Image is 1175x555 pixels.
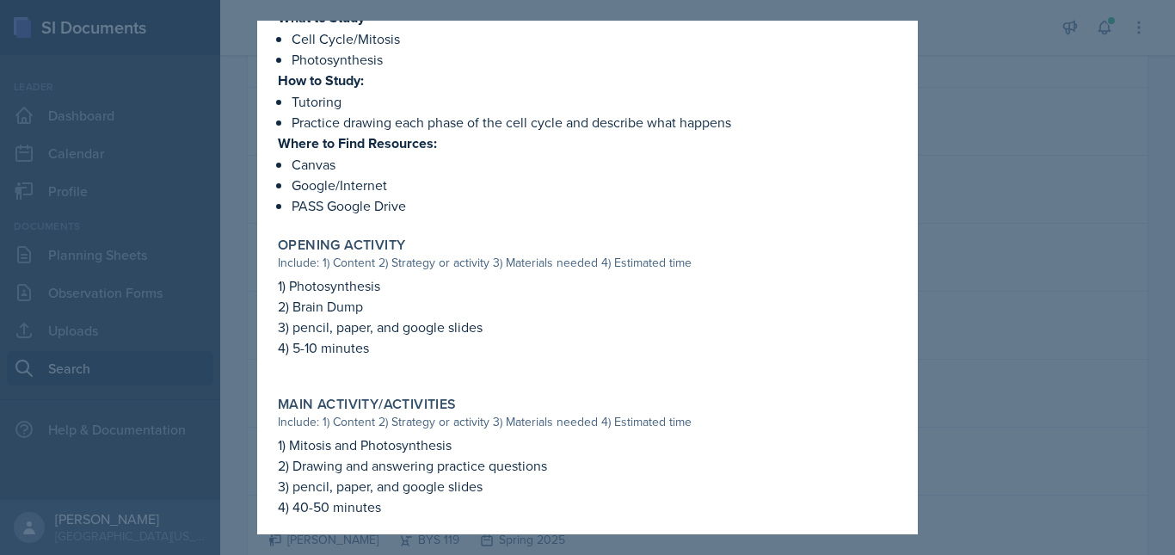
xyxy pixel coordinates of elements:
label: Main Activity/Activities [278,396,457,413]
p: Cell Cycle/Mitosis [292,28,897,49]
p: 1) Photosynthesis [278,275,897,296]
p: 1) Mitosis and Photosynthesis [278,435,897,455]
p: 2) Drawing and answering practice questions [278,455,897,476]
p: 2) Brain Dump [278,296,897,317]
div: Include: 1) Content 2) Strategy or activity 3) Materials needed 4) Estimated time [278,254,897,272]
strong: How to Study: [278,71,364,90]
p: 4) 40-50 minutes [278,496,897,517]
p: Photosynthesis [292,49,897,70]
p: 4) 5-10 minutes [278,337,897,358]
p: Google/Internet [292,175,897,195]
p: Tutoring [292,91,897,112]
p: Practice drawing each phase of the cell cycle and describe what happens [292,112,897,133]
p: Canvas [292,154,897,175]
p: 3) pencil, paper, and google slides [278,476,897,496]
strong: Where to Find Resources: [278,133,437,153]
div: Include: 1) Content 2) Strategy or activity 3) Materials needed 4) Estimated time [278,413,897,431]
p: 3) pencil, paper, and google slides [278,317,897,337]
p: PASS Google Drive [292,195,897,216]
label: Opening Activity [278,237,405,254]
